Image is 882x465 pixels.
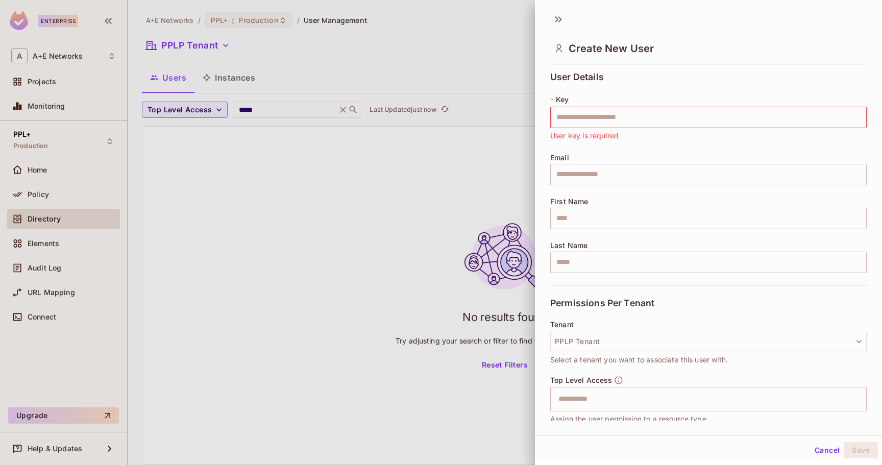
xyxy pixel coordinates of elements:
span: User key is required [550,130,619,141]
span: Last Name [550,241,587,250]
button: Save [844,442,878,458]
span: Email [550,154,569,162]
span: Assign the user permission to a resource type [550,413,706,425]
span: Top Level Access [550,376,612,384]
span: Select a tenant you want to associate this user with. [550,354,728,365]
span: First Name [550,198,589,206]
button: Cancel [811,442,844,458]
button: Open [861,398,863,400]
span: Permissions Per Tenant [550,298,654,308]
span: Key [556,95,569,104]
span: Tenant [550,321,574,329]
button: PPLP Tenant [550,331,867,352]
span: User Details [550,72,604,82]
span: Create New User [569,42,654,55]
